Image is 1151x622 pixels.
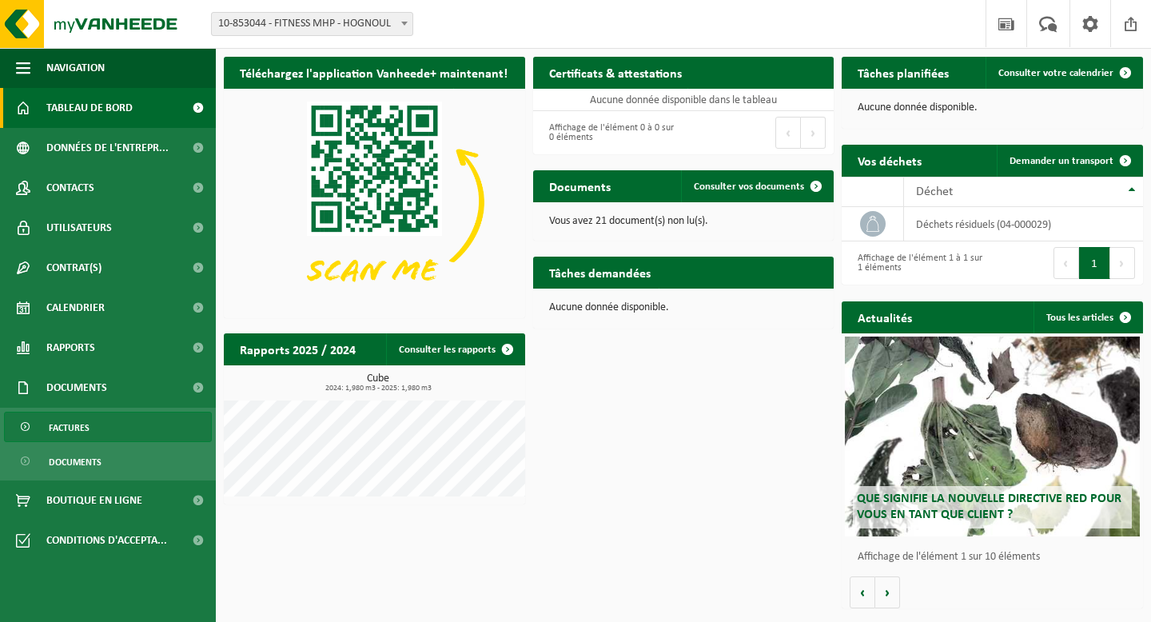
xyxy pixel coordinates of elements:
[232,373,525,393] h3: Cube
[916,185,953,198] span: Déchet
[986,57,1141,89] a: Consulter votre calendrier
[46,288,105,328] span: Calendrier
[46,368,107,408] span: Documents
[211,12,413,36] span: 10-853044 - FITNESS MHP - HOGNOUL
[224,89,525,315] img: Download de VHEPlus App
[775,117,801,149] button: Previous
[875,576,900,608] button: Volgende
[212,13,412,35] span: 10-853044 - FITNESS MHP - HOGNOUL
[801,117,826,149] button: Next
[541,115,675,150] div: Affichage de l'élément 0 à 0 sur 0 éléments
[533,257,667,288] h2: Tâches demandées
[49,413,90,443] span: Factures
[232,385,525,393] span: 2024: 1,980 m3 - 2025: 1,980 m3
[46,520,167,560] span: Conditions d'accepta...
[842,301,928,333] h2: Actualités
[845,337,1140,536] a: Que signifie la nouvelle directive RED pour vous en tant que client ?
[46,480,142,520] span: Boutique en ligne
[1010,156,1113,166] span: Demander un transport
[386,333,524,365] a: Consulter les rapports
[858,552,1135,563] p: Affichage de l'élément 1 sur 10 éléments
[681,170,832,202] a: Consulter vos documents
[46,208,112,248] span: Utilisateurs
[46,88,133,128] span: Tableau de bord
[997,145,1141,177] a: Demander un transport
[4,412,212,442] a: Factures
[998,68,1113,78] span: Consulter votre calendrier
[549,302,818,313] p: Aucune donnée disponible.
[858,102,1127,114] p: Aucune donnée disponible.
[533,89,834,111] td: Aucune donnée disponible dans le tableau
[1110,247,1135,279] button: Next
[49,447,102,477] span: Documents
[857,492,1121,520] span: Que signifie la nouvelle directive RED pour vous en tant que client ?
[46,168,94,208] span: Contacts
[1079,247,1110,279] button: 1
[842,145,938,176] h2: Vos déchets
[1053,247,1079,279] button: Previous
[46,48,105,88] span: Navigation
[904,207,1143,241] td: déchets résiduels (04-000029)
[549,216,818,227] p: Vous avez 21 document(s) non lu(s).
[850,576,875,608] button: Vorige
[842,57,965,88] h2: Tâches planifiées
[46,128,169,168] span: Données de l'entrepr...
[46,248,102,288] span: Contrat(s)
[533,170,627,201] h2: Documents
[224,57,524,88] h2: Téléchargez l'application Vanheede+ maintenant!
[694,181,804,192] span: Consulter vos documents
[850,245,984,281] div: Affichage de l'élément 1 à 1 sur 1 éléments
[224,333,372,365] h2: Rapports 2025 / 2024
[4,446,212,476] a: Documents
[1034,301,1141,333] a: Tous les articles
[533,57,698,88] h2: Certificats & attestations
[46,328,95,368] span: Rapports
